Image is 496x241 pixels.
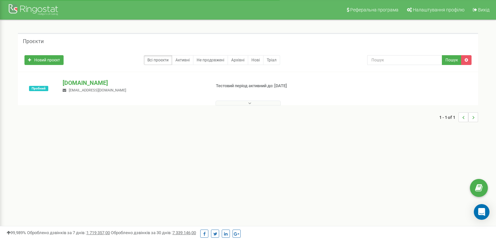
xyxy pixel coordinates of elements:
a: Тріал [263,55,280,65]
span: Вихід [478,7,489,12]
span: Оброблено дзвінків за 30 днів : [111,230,196,235]
p: Тестовий період активний до: [DATE] [216,83,320,89]
h5: Проєкти [23,39,44,44]
span: Пробний [29,86,48,91]
a: Всі проєкти [144,55,172,65]
p: [DOMAIN_NAME] [63,79,205,87]
a: Не продовжені [193,55,228,65]
input: Пошук [367,55,442,65]
span: 1 - 1 of 1 [439,112,458,122]
a: Нові [248,55,263,65]
a: Активні [172,55,193,65]
a: Архівні [228,55,248,65]
u: 7 339 146,00 [173,230,196,235]
u: 1 719 357,00 [86,230,110,235]
span: Оброблено дзвінків за 7 днів : [27,230,110,235]
nav: ... [439,106,478,129]
span: Налаштування профілю [413,7,464,12]
div: Open Intercom Messenger [474,204,489,220]
a: Новий проєкт [24,55,64,65]
button: Пошук [442,55,461,65]
span: [EMAIL_ADDRESS][DOMAIN_NAME] [69,88,126,92]
span: 99,989% [7,230,26,235]
span: Реферальна програма [350,7,398,12]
